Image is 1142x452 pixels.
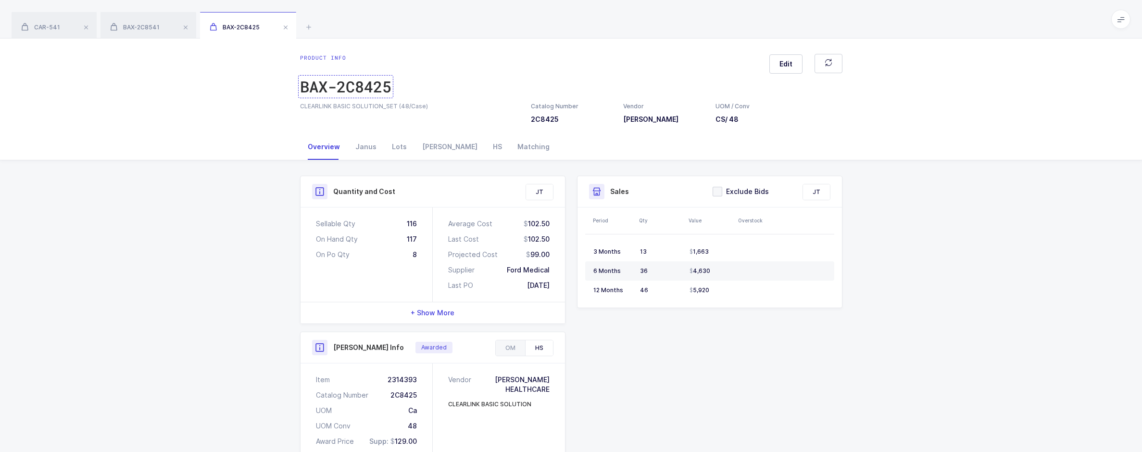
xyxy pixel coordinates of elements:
[639,217,683,224] div: Qty
[779,59,792,69] span: Edit
[593,286,632,294] div: 12 Months
[690,267,710,275] span: 4,630
[448,400,531,409] div: CLEARLINK BASIC SOLUTION
[527,281,550,290] div: [DATE]
[316,234,358,244] div: On Hand Qty
[448,265,475,275] div: Supplier
[384,134,414,160] div: Lots
[525,340,553,356] div: HS
[690,286,709,294] span: 5,920
[300,134,348,160] div: Overview
[715,102,750,111] div: UOM / Conv
[593,267,632,275] div: 6 Months
[407,234,417,244] div: 117
[689,217,732,224] div: Value
[316,219,355,229] div: Sellable Qty
[316,421,351,431] div: UOM Conv
[333,187,395,196] h3: Quantity and Cost
[414,134,485,160] div: [PERSON_NAME]
[448,281,473,290] div: Last PO
[333,343,404,352] h3: [PERSON_NAME] Info
[369,437,389,445] span: Supp:
[623,102,704,111] div: Vendor
[640,267,648,274] span: 36
[407,219,417,229] div: 116
[593,248,632,256] div: 3 Months
[21,24,60,31] span: CAR-541
[690,248,709,256] span: 1,663
[316,406,332,415] div: UOM
[421,344,447,351] span: Awarded
[507,265,550,275] div: Ford Medical
[348,134,384,160] div: Janus
[448,250,498,259] div: Projected Cost
[110,24,160,31] span: BAX-2C8541
[390,437,417,446] span: 129.00
[715,115,750,124] h3: CS
[725,115,739,123] span: / 48
[448,234,479,244] div: Last Cost
[610,187,629,196] h3: Sales
[300,102,519,111] div: CLEARLINK BASIC SOLUTION_SET (48/Case)
[485,134,510,160] div: HS
[524,219,550,229] div: 102.50
[593,217,633,224] div: Period
[526,250,550,259] div: 99.00
[769,54,803,74] button: Edit
[722,187,769,196] span: Exclude Bids
[408,421,417,431] div: 48
[413,250,417,259] div: 8
[640,248,647,255] span: 13
[408,406,417,415] div: Ca
[316,437,354,446] div: Award Price
[316,250,350,259] div: On Po Qty
[210,24,260,31] span: BAX-2C8425
[448,375,475,394] div: Vendor
[301,302,565,323] div: + Show More
[526,184,553,200] div: JT
[524,234,550,244] div: 102.50
[496,340,525,356] div: OM
[623,115,704,124] h3: [PERSON_NAME]
[475,375,550,394] div: [PERSON_NAME] HEALTHCARE
[510,134,557,160] div: Matching
[300,54,391,62] div: Product info
[640,286,648,294] span: 46
[448,219,492,229] div: Average Cost
[738,217,782,224] div: Overstock
[411,308,454,318] span: + Show More
[803,184,830,200] div: JT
